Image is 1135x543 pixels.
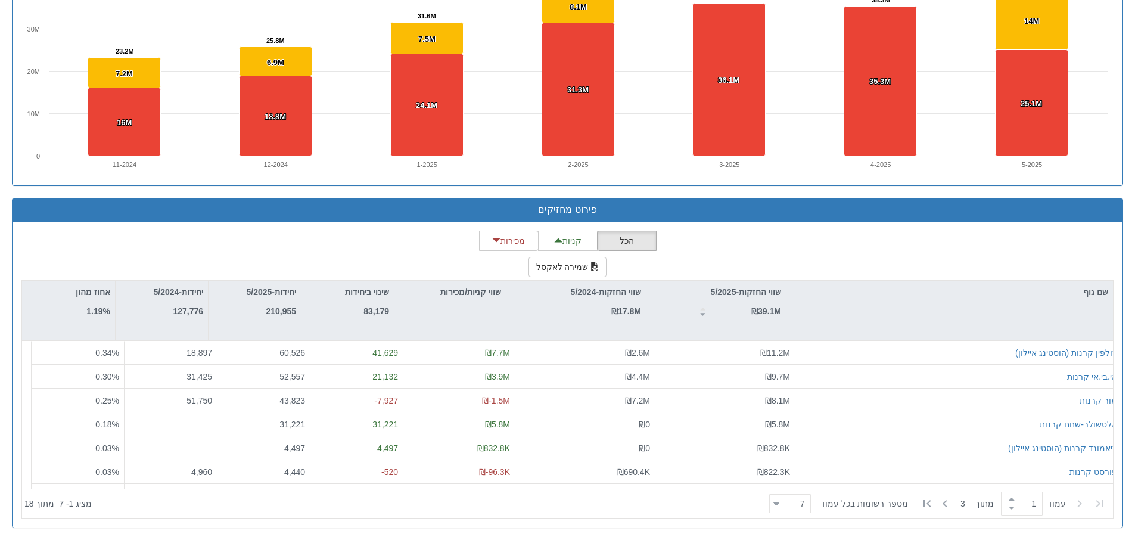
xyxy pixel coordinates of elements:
[416,101,437,110] tspan: 24.1M
[485,348,510,358] span: ₪7.7M
[1047,498,1066,510] span: ‏עמוד
[222,394,305,406] div: 43,823
[760,348,790,358] span: ₪11.2M
[417,161,437,168] text: 1-2025
[639,443,650,452] span: ₪0
[315,394,398,406] div: -7,927
[639,419,650,429] span: ₪0
[718,76,739,85] tspan: 36.1M
[1040,418,1117,430] button: אלטשולר-שחם קרנות
[36,466,119,477] div: 0.03 %
[418,13,436,20] tspan: 31.6M
[154,286,204,299] p: יחידות-5/2024
[719,161,739,168] text: 3-2025
[567,85,589,94] tspan: 31.3M
[485,371,510,381] span: ₪3.9M
[765,419,790,429] span: ₪5.8M
[1022,161,1042,168] text: 5-2025
[129,394,212,406] div: 51,750
[477,443,510,452] span: ₪832.8K
[247,286,297,299] p: יחידות-5/2025
[764,491,1111,517] div: ‏ מתוך
[1008,442,1117,454] button: דיאמונד קרנות (הוסטינג איילון)
[363,306,389,316] strong: 83,179
[27,68,40,75] text: 20M
[36,347,119,359] div: 0.34 %
[571,286,641,299] p: שווי החזקות-5/2024
[222,466,305,477] div: 4,440
[315,347,398,359] div: 41,629
[870,161,891,168] text: 4-2025
[27,26,40,33] text: 30M
[568,161,588,168] text: 2-2025
[222,418,305,430] div: 31,221
[786,281,1113,303] div: שם גוף
[86,306,110,316] strong: 1.19%
[611,306,641,316] strong: ₪17.8M
[129,370,212,382] div: 31,425
[21,204,1114,215] h3: פירוט מחזיקים
[266,37,285,44] tspan: 25.8M
[485,419,510,429] span: ₪5.8M
[36,370,119,382] div: 0.30 %
[482,395,510,405] span: ₪-1.5M
[1024,17,1039,26] tspan: 14M
[1080,394,1117,406] button: מור קרנות
[394,281,506,303] div: שווי קניות/מכירות
[751,306,781,316] strong: ₪39.1M
[265,112,286,121] tspan: 18.8M
[173,306,203,316] strong: 127,776
[479,231,539,251] button: מכירות
[27,110,40,117] text: 10M
[116,69,133,78] tspan: 7.2M
[960,498,975,510] span: 3
[222,370,305,382] div: 52,557
[113,161,136,168] text: 11-2024
[418,35,436,44] tspan: 7.5M
[1067,370,1117,382] button: אי.בי.אי קרנות
[266,306,296,316] strong: 210,955
[757,467,790,476] span: ₪822.3K
[538,231,598,251] button: קניות
[36,153,40,160] text: 0
[1069,466,1117,477] button: פורסט קרנות
[315,466,398,477] div: -520
[1021,99,1042,108] tspan: 25.1M
[267,58,284,67] tspan: 6.9M
[116,48,134,55] tspan: 23.2M
[264,161,288,168] text: 12-2024
[1015,347,1117,359] button: דולפין קרנות (הוסטינג איילון)
[76,286,110,299] p: אחוז מהון
[129,347,212,359] div: 18,897
[315,418,398,430] div: 31,221
[869,77,891,86] tspan: 35.3M
[625,371,650,381] span: ₪4.4M
[24,491,92,517] div: ‏מציג 1 - 7 ‏ מתוך 18
[36,418,119,430] div: 0.18 %
[757,443,790,452] span: ₪832.8K
[36,394,119,406] div: 0.25 %
[765,371,790,381] span: ₪9.7M
[315,442,398,454] div: 4,497
[117,118,132,127] tspan: 16M
[315,370,398,382] div: 21,132
[625,348,650,358] span: ₪2.6M
[528,257,607,277] button: שמירה לאקסל
[625,395,650,405] span: ₪7.2M
[765,395,790,405] span: ₪8.1M
[711,286,781,299] p: שווי החזקות-5/2025
[222,347,305,359] div: 60,526
[129,466,212,477] div: 4,960
[36,442,119,454] div: 0.03 %
[820,498,908,510] span: ‏מספר רשומות בכל עמוד
[345,286,389,299] p: שינוי ביחידות
[617,467,650,476] span: ₪690.4K
[222,442,305,454] div: 4,497
[570,2,587,11] tspan: 8.1M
